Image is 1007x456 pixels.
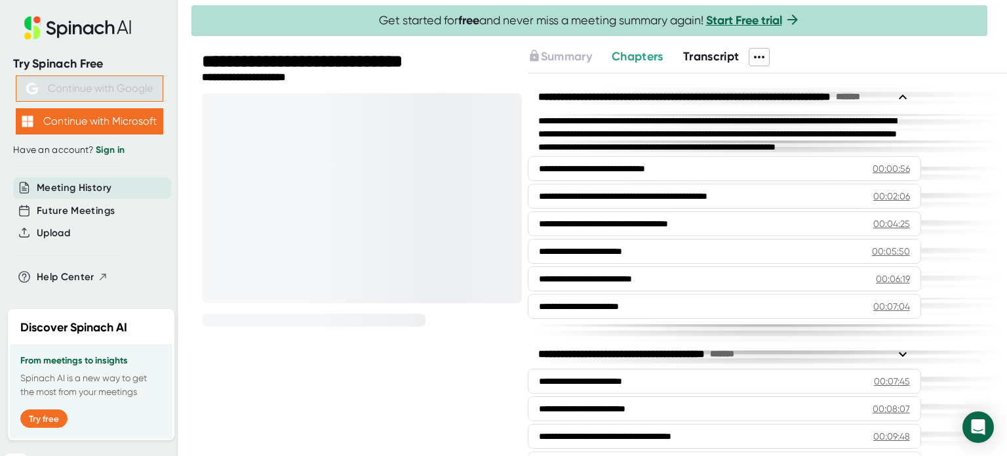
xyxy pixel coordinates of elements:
button: Upload [37,226,70,241]
span: Get started for and never miss a meeting summary again! [379,13,800,28]
div: 00:04:25 [873,217,910,230]
div: 00:07:04 [873,300,910,313]
span: Chapters [612,49,663,64]
span: Transcript [683,49,740,64]
h2: Discover Spinach AI [20,319,127,337]
button: Try free [20,409,68,428]
div: 00:09:48 [873,430,910,443]
span: Summary [541,49,592,64]
button: Help Center [37,270,108,285]
div: 00:07:45 [874,375,910,388]
div: 00:02:06 [873,190,910,203]
a: Sign in [96,144,125,155]
b: free [458,13,479,28]
div: Open Intercom Messenger [962,411,994,443]
button: Continue with Microsoft [16,108,163,135]
h3: From meetings to insights [20,356,162,366]
button: Summary [528,48,592,66]
button: Future Meetings [37,203,115,218]
button: Transcript [683,48,740,66]
a: Start Free trial [706,13,782,28]
span: Help Center [37,270,94,285]
button: Chapters [612,48,663,66]
button: Continue with Google [16,75,163,102]
img: Aehbyd4JwY73AAAAAElFTkSuQmCC [26,83,38,94]
div: Try Spinach Free [13,56,165,72]
div: 00:08:07 [873,402,910,415]
p: Spinach AI is a new way to get the most from your meetings [20,371,162,399]
div: 00:00:56 [873,162,910,175]
div: 00:06:19 [876,272,910,285]
div: Have an account? [13,144,165,156]
div: Upgrade to access [528,48,612,66]
button: Meeting History [37,180,111,196]
div: 00:05:50 [872,245,910,258]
